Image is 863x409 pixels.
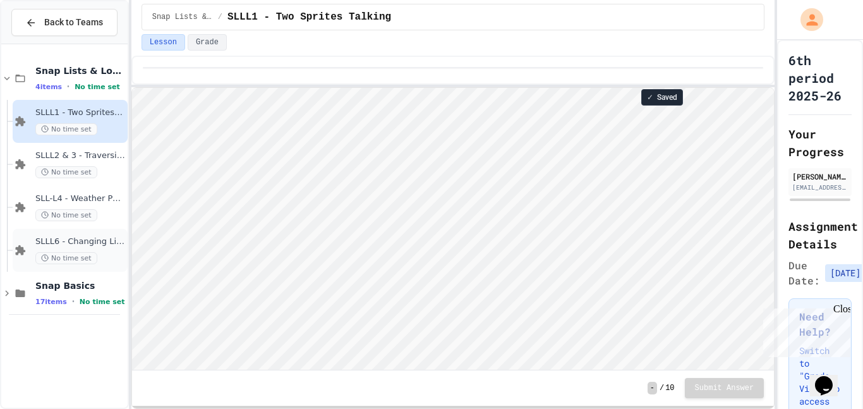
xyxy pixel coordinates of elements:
[35,236,125,247] span: SLLL6 - Changing List Contents
[35,123,97,135] span: No time set
[188,34,227,51] button: Grade
[788,125,852,161] h2: Your Progress
[792,183,848,192] div: [EMAIL_ADDRESS][DOMAIN_NAME]
[35,166,97,178] span: No time set
[5,5,87,80] div: Chat with us now!Close
[35,298,67,306] span: 17 items
[788,217,852,253] h2: Assignment Details
[695,383,754,393] span: Submit Answer
[685,378,764,398] button: Submit Answer
[665,383,674,393] span: 10
[142,34,185,51] button: Lesson
[758,303,850,357] iframe: chat widget
[660,383,664,393] span: /
[648,382,657,394] span: -
[67,82,69,92] span: •
[35,150,125,161] span: SLLL2 & 3 - Traversing a List
[80,298,125,306] span: No time set
[35,209,97,221] span: No time set
[218,12,222,22] span: /
[11,9,118,36] button: Back to Teams
[227,9,391,25] span: SLLL1 - Two Sprites Talking
[132,88,775,370] iframe: To enrich screen reader interactions, please activate Accessibility in Grammarly extension settings
[152,12,213,22] span: Snap Lists & Loops
[787,5,826,34] div: My Account
[810,358,850,396] iframe: chat widget
[72,296,75,307] span: •
[35,193,125,204] span: SLL-L4 - Weather Permitting Program
[35,280,125,291] span: Snap Basics
[657,92,677,102] span: Saved
[75,83,120,91] span: No time set
[647,92,653,102] span: ✓
[35,252,97,264] span: No time set
[792,171,848,182] div: [PERSON_NAME] [PERSON_NAME]
[44,16,103,29] span: Back to Teams
[788,51,852,104] h1: 6th period 2025-26
[788,258,820,288] span: Due Date:
[35,65,125,76] span: Snap Lists & Loops
[35,107,125,118] span: SLLL1 - Two Sprites Talking
[35,83,62,91] span: 4 items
